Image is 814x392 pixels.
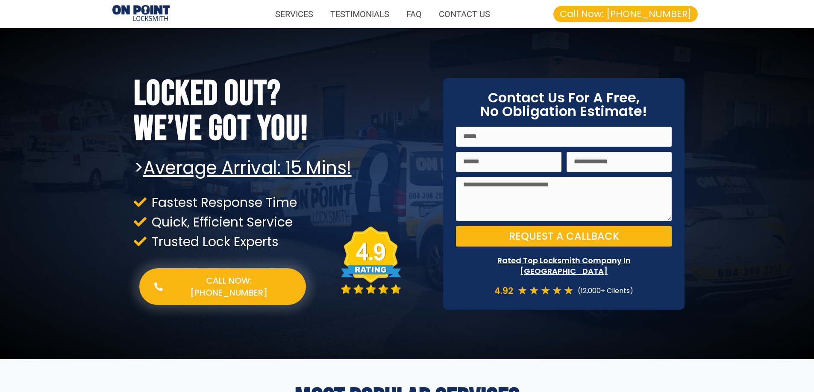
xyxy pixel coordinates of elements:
[167,275,291,299] span: Call Now: [PHONE_NUMBER]
[573,285,633,296] div: (12,000+ Clients)
[517,285,527,296] i: ★
[456,127,672,252] form: On Point Locksmith
[529,285,539,296] i: ★
[322,4,398,24] a: TESTIMONIALS
[139,268,306,305] a: Call Now: [PHONE_NUMBER]
[456,255,672,276] p: Rated Top Locksmith Company In [GEOGRAPHIC_DATA]
[398,4,430,24] a: FAQ
[509,231,619,241] span: Request a Callback
[552,285,562,296] i: ★
[560,9,691,19] span: Call Now: [PHONE_NUMBER]
[178,4,499,24] nav: Menu
[134,77,431,147] h1: Locked Out? We’ve Got You!
[143,155,352,180] u: Average arrival: 15 Mins!
[134,157,431,179] h2: >
[430,4,499,24] a: CONTACT US
[267,4,322,24] a: SERVICES
[112,5,170,23] img: Lockout 1
[541,285,550,296] i: ★
[456,91,672,118] h2: Contact Us For A Free, No Obligation Estimate!
[150,197,297,208] span: Fastest Response Time
[494,285,513,296] p: 4.92
[564,285,573,296] i: ★
[341,226,401,293] img: Lockout 2
[456,226,672,247] button: Request a Callback
[150,216,293,228] span: Quick, Efficient Service
[517,285,573,296] div: 5/5
[553,6,698,22] a: Call Now: [PHONE_NUMBER]
[150,236,279,247] span: Trusted Lock Experts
